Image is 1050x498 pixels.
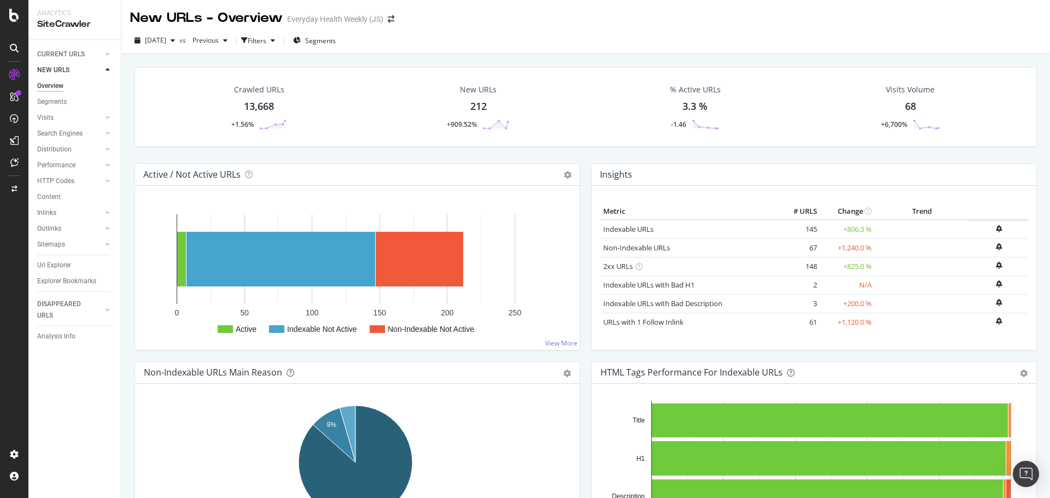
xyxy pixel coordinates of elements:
div: Performance [37,160,75,171]
div: Distribution [37,144,72,155]
div: -1.46 [671,120,686,129]
button: Previous [188,32,232,49]
text: Title [633,417,645,424]
td: +1,240.0 % [820,238,874,257]
a: HTTP Codes [37,175,102,187]
div: Analysis Info [37,331,75,342]
div: Url Explorer [37,260,71,271]
div: NEW URLS [37,65,69,76]
div: bell-plus [996,280,1002,288]
h4: Insights [600,167,632,182]
text: 0 [175,308,179,317]
a: Distribution [37,144,102,155]
span: vs [179,36,188,45]
div: HTTP Codes [37,175,74,187]
a: Inlinks [37,207,102,219]
text: 250 [509,308,522,317]
span: Previous [188,36,219,45]
div: Open Intercom Messenger [1013,461,1039,487]
a: View More [545,338,577,348]
a: Outlinks [37,223,102,235]
div: +6,700% [881,120,907,129]
td: +825.0 % [820,257,874,276]
a: Analysis Info [37,331,113,342]
div: Visits Volume [886,84,935,95]
div: gear [1020,370,1028,377]
div: bell-plus [996,262,1002,269]
a: Indexable URLs [603,224,654,234]
div: Outlinks [37,223,61,235]
div: Crawled URLs [234,84,284,95]
a: 2xx URLs [603,261,633,271]
div: Sitemaps [37,239,65,250]
div: Visits [37,112,54,124]
a: Non-Indexable URLs [603,243,670,253]
a: DISAPPEARED URLS [37,298,102,321]
div: 3.3 % [682,99,708,114]
text: Indexable Not Active [287,325,357,333]
button: Segments [289,32,340,49]
h4: Active / Not Active URLs [143,167,241,182]
div: +909.52% [447,120,477,129]
text: Non-Indexable Not Active [388,325,474,333]
a: Search Engines [37,128,102,139]
a: Url Explorer [37,260,113,271]
span: Segments [305,36,336,45]
div: Overview [37,80,63,92]
a: Sitemaps [37,239,102,250]
div: +1.56% [231,120,254,129]
div: Explorer Bookmarks [37,276,96,287]
div: 13,668 [244,99,274,114]
div: 212 [470,99,487,114]
a: Indexable URLs with Bad H1 [603,280,695,290]
div: Non-Indexable URLs Main Reason [144,367,282,378]
div: Analytics [37,9,112,18]
div: New URLs - Overview [130,9,283,27]
a: Segments [37,96,113,108]
div: bell-plus [996,318,1002,325]
th: # URLS [776,203,820,220]
a: Indexable URLs with Bad Description [603,298,722,308]
a: Visits [37,112,102,124]
td: 2 [776,276,820,294]
text: H1 [637,455,645,462]
svg: A chart. [144,203,567,341]
td: +1,120.0 % [820,313,874,331]
a: URLs with 1 Follow Inlink [603,317,684,327]
div: bell-plus [996,225,1002,232]
a: Explorer Bookmarks [37,276,113,287]
div: bell-plus [996,243,1002,250]
td: 3 [776,294,820,313]
text: 9% [327,421,337,429]
div: DISAPPEARED URLS [37,298,92,321]
td: 148 [776,257,820,276]
text: 200 [441,308,454,317]
div: arrow-right-arrow-left [388,15,394,23]
div: % Active URLs [670,84,721,95]
div: 68 [905,99,916,114]
div: Filters [248,36,266,45]
i: Options [564,171,571,179]
div: SiteCrawler [37,18,112,31]
div: Everyday Health Weekly (JS) [287,14,383,25]
div: bell-plus [996,299,1002,306]
td: +806.3 % [820,220,874,239]
a: CURRENT URLS [37,49,102,60]
td: +200.0 % [820,294,874,313]
a: Content [37,191,113,203]
td: 145 [776,220,820,239]
a: NEW URLS [37,65,102,76]
td: 67 [776,238,820,257]
div: Inlinks [37,207,56,219]
th: Trend [874,203,970,220]
th: Metric [600,203,776,220]
td: 61 [776,313,820,331]
div: HTML Tags Performance for Indexable URLs [600,367,783,378]
th: Change [820,203,874,220]
text: 150 [374,308,387,317]
div: New URLs [460,84,497,95]
button: Filters [241,32,279,49]
div: Segments [37,96,67,108]
div: Content [37,191,61,203]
